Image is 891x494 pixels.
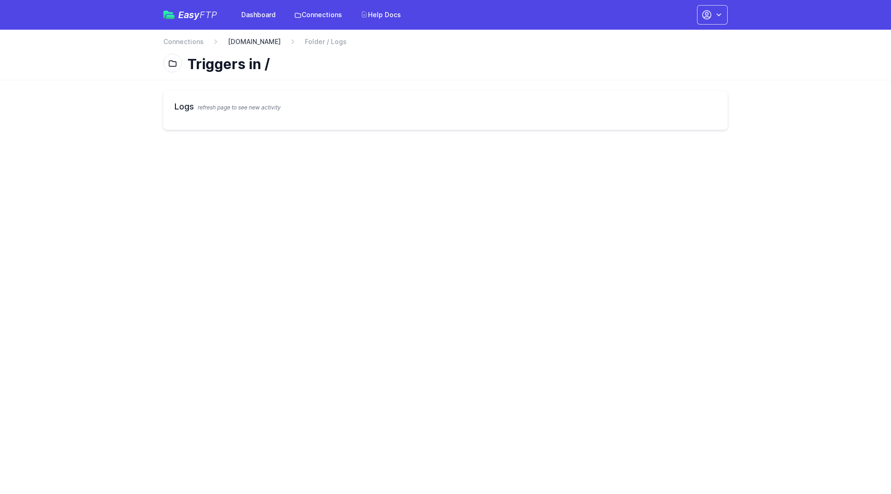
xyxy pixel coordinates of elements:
a: EasyFTP [163,10,217,19]
a: Connections [163,37,204,46]
nav: Breadcrumb [163,37,728,52]
a: Help Docs [355,6,407,23]
a: Connections [289,6,348,23]
img: easyftp_logo.png [163,11,174,19]
span: Folder / Logs [305,37,347,46]
h1: Triggers in / [187,56,720,72]
a: Dashboard [236,6,281,23]
span: FTP [200,9,217,20]
span: refresh page to see new activity [198,104,281,111]
h2: Logs [174,100,717,113]
iframe: Drift Widget Chat Controller [845,448,880,483]
span: Easy [178,10,217,19]
a: [DOMAIN_NAME] [228,37,281,46]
